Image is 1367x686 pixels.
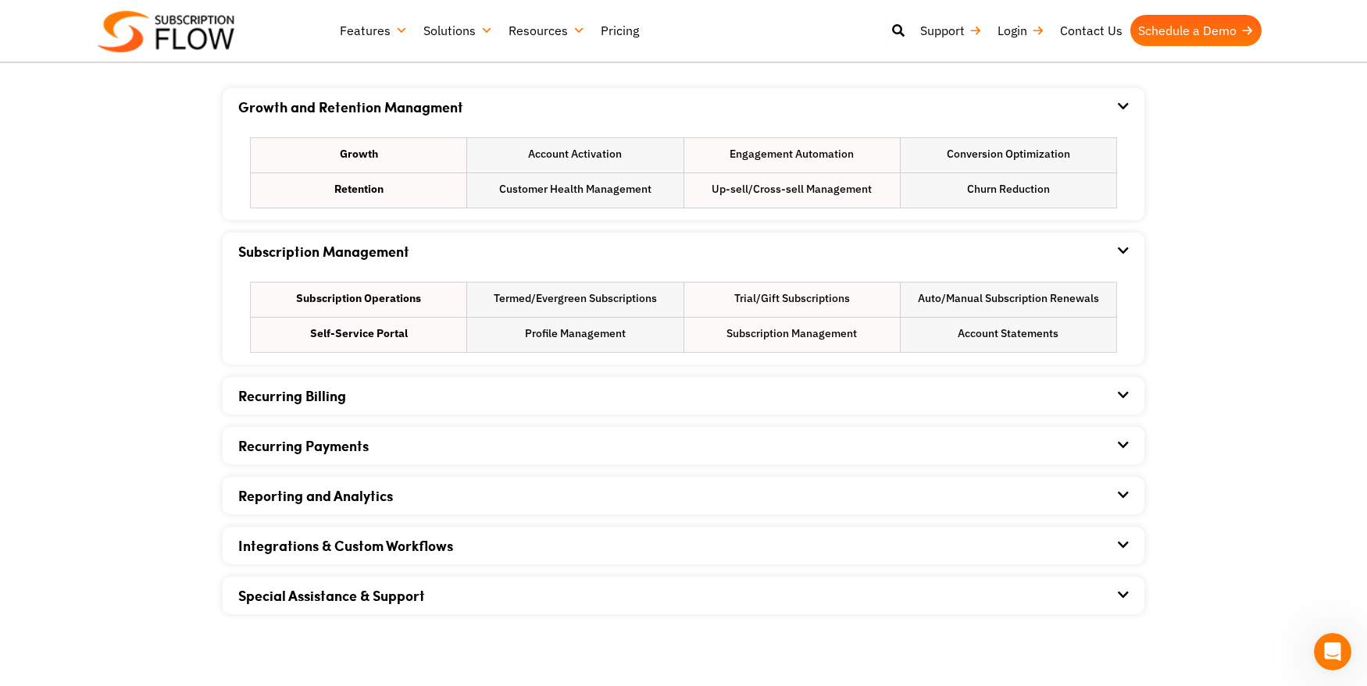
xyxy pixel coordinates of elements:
a: Subscription Management [238,241,409,261]
li: Up-sell/Cross-sell Management [684,173,900,208]
a: Pricing [593,15,647,46]
strong: Subscription Operations [296,290,421,307]
a: Support [912,15,990,46]
a: Reporting and Analytics [238,485,393,506]
a: Growth and Retention Managment [238,97,463,117]
li: Account Activation [467,138,683,172]
div: Growth and Retention Managment [238,126,1129,220]
img: Subscriptionflow [98,11,234,52]
div: Subscription Management [238,270,1129,364]
strong: Retention [334,181,384,197]
div: Recurring Payments [238,427,1129,464]
strong: Growth [340,146,378,162]
iframe: Intercom live chat [1314,633,1351,670]
a: Integrations & Custom Workflows [238,535,453,556]
li: Subscription Management [684,318,900,352]
a: Features [332,15,416,46]
a: Recurring Billing [238,386,346,406]
li: Churn Reduction [901,173,1116,208]
a: Schedule a Demo [1130,15,1262,46]
li: Trial/Gift Subscriptions [684,283,900,317]
a: Special Assistance & Support [238,585,425,606]
li: Profile Management [467,318,683,352]
li: Conversion Optimization [901,138,1116,172]
a: Recurring Payments [238,435,369,456]
li: Account Statements [901,318,1116,352]
li: Termed/Evergreen Subscriptions [467,283,683,317]
a: Contact Us [1052,15,1130,46]
div: Special Assistance & Support [238,577,1129,614]
strong: Self-Service Portal [310,325,408,342]
div: Growth and Retention Managment [238,88,1129,126]
li: Auto/Manual Subscription Renewals [901,283,1116,317]
div: Reporting and Analytics [238,477,1129,514]
div: Integrations & Custom Workflows [238,527,1129,564]
a: Solutions [416,15,501,46]
li: Engagement Automation [684,138,900,172]
div: Recurring Billing [238,377,1129,414]
a: Login [990,15,1052,46]
li: Customer Health Management [467,173,683,208]
a: Resources [501,15,593,46]
div: Subscription Management [238,233,1129,270]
